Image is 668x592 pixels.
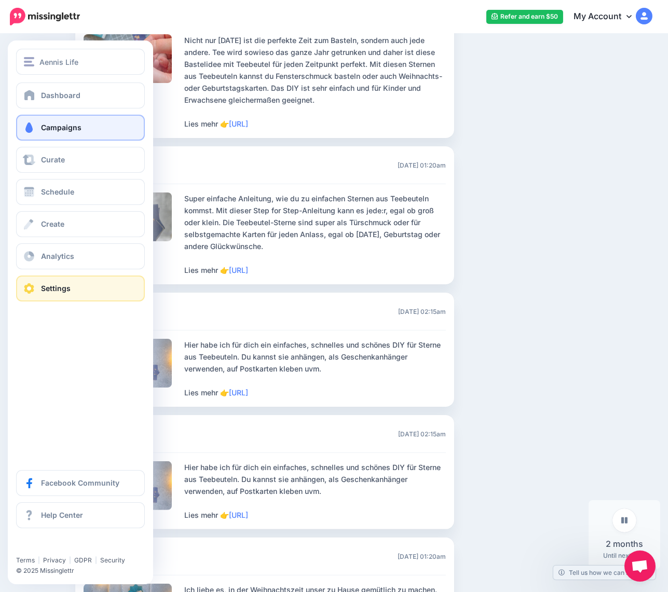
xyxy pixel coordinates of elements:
[553,566,656,580] a: Tell us how we can improve
[43,556,66,564] a: Privacy
[398,160,446,170] span: [DATE] 01:20am
[229,511,248,519] a: [URL]
[398,429,446,439] span: [DATE] 02:15am
[16,541,97,552] iframe: Twitter Follow Button
[398,307,446,316] span: [DATE] 02:15am
[16,276,145,301] a: Settings
[41,155,65,164] span: Curate
[589,500,660,569] div: Until next post
[16,470,145,496] a: Facebook Community
[184,461,446,521] div: Hier habe ich für dich ein einfaches, schnelles und schönes DIY für Sterne aus Teebeuteln. Du kan...
[41,91,80,100] span: Dashboard
[39,56,78,68] span: Aennis Life
[184,34,446,130] div: Nicht nur [DATE] ist die perfekte Zeit zum Basteln, sondern auch jede andere. Tee wird sowieso da...
[16,82,145,108] a: Dashboard
[184,192,446,276] div: Super einfache Anleitung, wie du zu einfachen Sternen aus Teebeuteln kommst. Mit dieser Step for ...
[41,123,81,132] span: Campaigns
[69,556,71,564] span: |
[184,339,446,398] div: Hier habe ich für dich ein einfaches, schnelles und schönes DIY für Sterne aus Teebeuteln. Du kan...
[74,556,92,564] a: GDPR
[16,566,153,576] li: © 2025 Missinglettr
[398,552,446,561] span: [DATE] 01:20am
[95,556,97,564] span: |
[41,284,71,293] span: Settings
[16,179,145,205] a: Schedule
[38,556,40,564] span: |
[100,556,125,564] a: Security
[486,10,563,24] a: Refer and earn $50
[41,219,64,228] span: Create
[41,187,74,196] span: Schedule
[606,538,643,550] span: 2 months
[16,243,145,269] a: Analytics
[41,252,74,260] span: Analytics
[16,49,145,75] button: Aennis Life
[229,119,248,128] a: [URL]
[16,556,35,564] a: Terms
[229,266,248,274] a: [URL]
[229,388,248,397] a: [URL]
[624,550,656,582] div: Open chat
[16,147,145,173] a: Curate
[10,8,80,25] img: Missinglettr
[41,478,119,487] span: Facebook Community
[41,511,83,519] span: Help Center
[16,115,145,141] a: Campaigns
[24,57,34,66] img: menu.png
[16,211,145,237] a: Create
[16,502,145,528] a: Help Center
[563,4,652,30] a: My Account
